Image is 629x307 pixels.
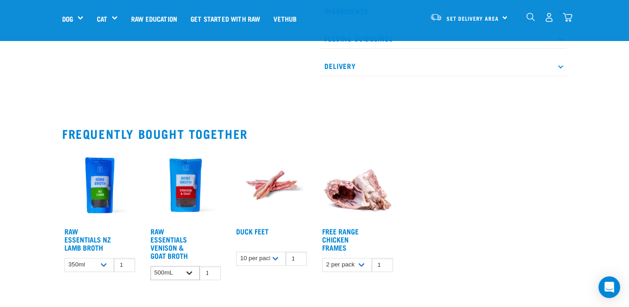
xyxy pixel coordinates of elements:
a: Cat [97,14,107,24]
img: 1236 Chicken Frame Turks 01 [320,147,395,223]
input: 1 [286,252,307,266]
a: Free Range Chicken Frames [322,229,359,249]
a: Raw Essentials NZ Lamb Broth [64,229,111,249]
img: home-icon@2x.png [563,13,572,22]
img: user.png [544,13,554,22]
img: Raw Essentials Venison Goat Novel Protein Hypoallergenic Bone Broth Cats & Dogs [148,147,223,223]
div: Open Intercom Messenger [598,276,620,298]
input: 1 [200,266,221,280]
img: van-moving.png [430,13,442,21]
a: Vethub [267,0,303,37]
input: 1 [114,258,135,272]
img: home-icon-1@2x.png [526,13,535,21]
a: Raw Education [124,0,184,37]
a: Get started with Raw [184,0,267,37]
span: Set Delivery Area [447,17,499,20]
h2: Frequently bought together [62,127,567,141]
input: 1 [372,258,393,272]
a: Dog [62,14,73,24]
img: Raw Essentials New Zealand Lamb Bone Broth For Cats & Dogs [62,147,137,223]
p: Delivery [320,56,567,76]
img: Raw Essentials Duck Feet Raw Meaty Bones For Dogs [234,147,309,223]
a: Raw Essentials Venison & Goat Broth [150,229,188,257]
a: Duck Feet [236,229,269,233]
